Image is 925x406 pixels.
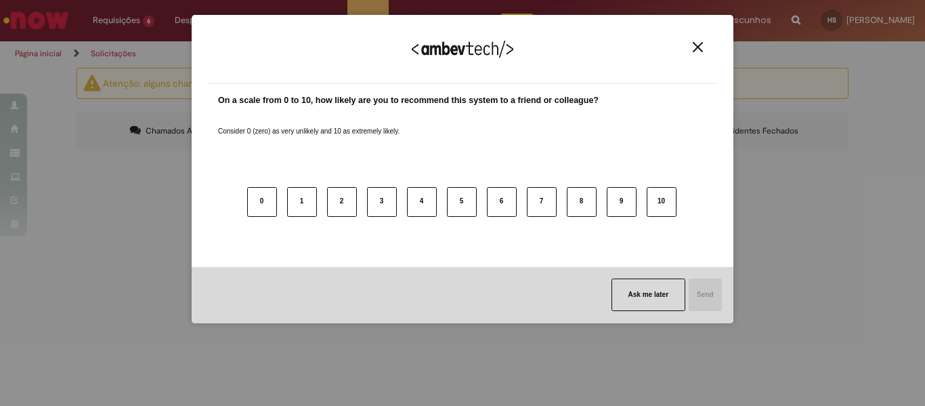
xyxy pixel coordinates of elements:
[218,110,400,136] label: Consider 0 (zero) as very unlikely and 10 as extremely likely.
[611,279,685,311] button: Ask me later
[218,94,599,107] label: On a scale from 0 to 10, how likely are you to recommend this system to a friend or colleague?
[693,42,703,52] img: Close
[247,187,277,217] button: 0
[607,187,637,217] button: 9
[412,41,513,58] img: Logo Ambevtech
[447,187,477,217] button: 5
[689,41,707,53] button: Close
[327,187,357,217] button: 2
[567,187,597,217] button: 8
[487,187,517,217] button: 6
[647,187,676,217] button: 10
[407,187,437,217] button: 4
[527,187,557,217] button: 7
[287,187,317,217] button: 1
[367,187,397,217] button: 3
